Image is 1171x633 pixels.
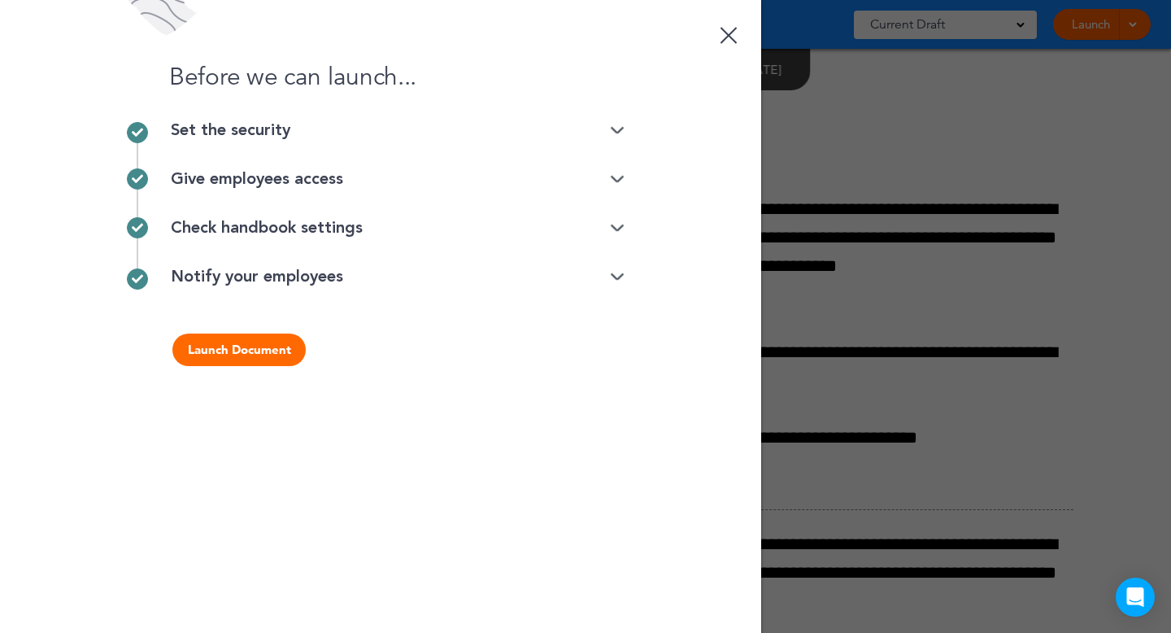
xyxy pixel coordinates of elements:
div: Set the security [171,122,625,138]
div: Open Intercom Messenger [1116,578,1155,617]
img: arrow-down@2x.png [610,125,625,136]
div: Check handbook settings [171,220,625,236]
img: arrow-down@2x.png [610,272,625,282]
button: Launch Document [172,334,306,366]
img: arrow-down@2x.png [610,174,625,185]
img: arrow-down@2x.png [610,223,625,234]
div: Notify your employees [171,268,625,285]
h1: Before we can launch... [137,65,625,89]
div: Give employees access [171,171,625,187]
